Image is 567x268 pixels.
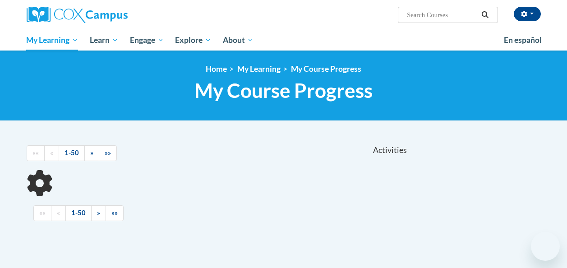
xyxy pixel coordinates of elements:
[406,9,478,20] input: Search Courses
[111,209,118,217] span: »»
[130,35,164,46] span: Engage
[106,205,124,221] a: End
[59,145,85,161] a: 1-50
[27,145,45,161] a: Begining
[27,7,189,23] a: Cox Campus
[514,7,541,21] button: Account Settings
[90,149,93,157] span: »
[39,209,46,217] span: ««
[97,209,100,217] span: »
[504,35,542,45] span: En español
[498,31,548,50] a: En español
[84,30,124,51] a: Learn
[531,232,560,261] iframe: Button to launch messaging window
[90,35,118,46] span: Learn
[27,7,128,23] img: Cox Campus
[217,30,259,51] a: About
[478,9,492,20] button: Search
[33,205,51,221] a: Begining
[237,64,281,74] a: My Learning
[20,30,548,51] div: Main menu
[50,149,53,157] span: «
[206,64,227,74] a: Home
[99,145,117,161] a: End
[175,35,211,46] span: Explore
[91,205,106,221] a: Next
[57,209,60,217] span: «
[21,30,84,51] a: My Learning
[105,149,111,157] span: »»
[373,145,407,155] span: Activities
[223,35,254,46] span: About
[26,35,78,46] span: My Learning
[65,205,92,221] a: 1-50
[124,30,170,51] a: Engage
[169,30,217,51] a: Explore
[32,149,39,157] span: ««
[291,64,361,74] a: My Course Progress
[194,79,373,102] span: My Course Progress
[84,145,99,161] a: Next
[44,145,59,161] a: Previous
[51,205,66,221] a: Previous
